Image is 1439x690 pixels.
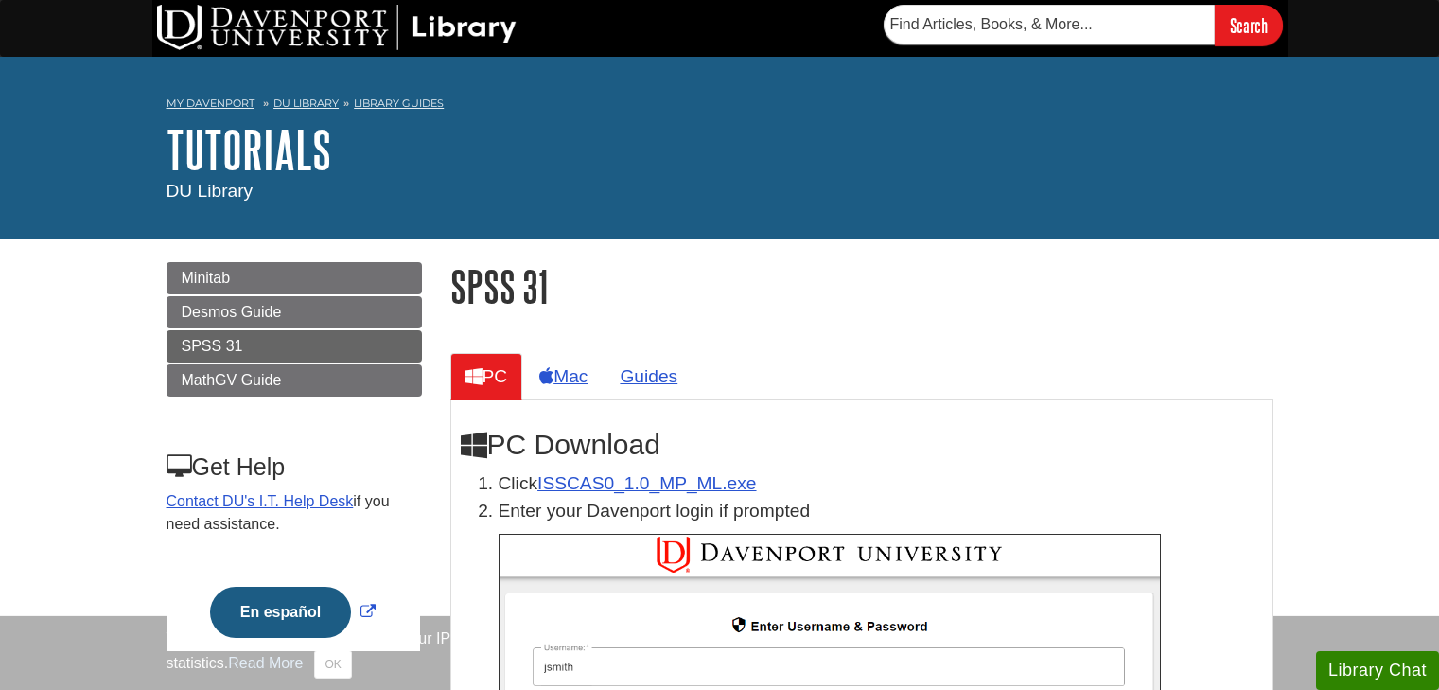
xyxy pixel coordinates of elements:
[182,270,231,286] span: Minitab
[182,372,282,388] span: MathGV Guide
[273,97,339,110] a: DU Library
[524,353,603,399] a: Mac
[167,330,422,363] a: SPSS 31
[167,91,1273,121] nav: breadcrumb
[450,262,1273,310] h1: SPSS 31
[884,5,1283,45] form: Searches DU Library's articles, books, and more
[210,587,351,638] button: En español
[167,493,354,509] a: Contact DU's I.T. Help Desk
[354,97,444,110] a: Library Guides
[167,262,422,294] a: Minitab
[167,120,331,179] a: Tutorials
[205,604,380,620] a: Link opens in new window
[537,473,756,493] a: Download opens in new window
[167,490,420,536] p: if you need assistance.
[884,5,1215,44] input: Find Articles, Books, & More...
[167,181,254,201] span: DU Library
[157,5,517,50] img: DU Library
[450,353,523,399] a: PC
[182,338,243,354] span: SPSS 31
[461,429,1263,461] h2: PC Download
[167,364,422,397] a: MathGV Guide
[167,96,254,112] a: My Davenport
[167,453,420,481] h3: Get Help
[167,262,422,670] div: Guide Page Menu
[167,296,422,328] a: Desmos Guide
[1316,651,1439,690] button: Library Chat
[1215,5,1283,45] input: Search
[182,304,282,320] span: Desmos Guide
[499,470,1263,498] li: Click
[605,353,693,399] a: Guides
[499,498,1263,525] p: Enter your Davenport login if prompted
